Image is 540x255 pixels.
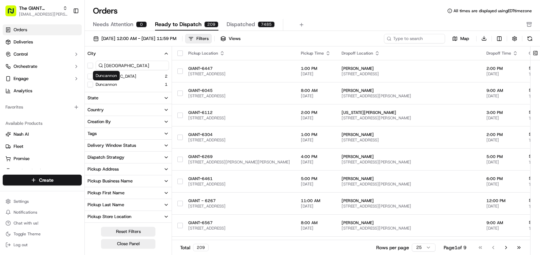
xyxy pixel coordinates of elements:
div: Start new chat [23,65,111,72]
a: Powered byPylon [48,115,82,120]
span: 1:00 PM [301,132,331,137]
span: 2:00 PM [486,66,518,71]
button: [DATE] 12:00 AM - [DATE] 11:59 PM [90,34,179,43]
button: Control [3,49,82,60]
button: Engage [3,73,82,84]
div: Filters [196,36,209,42]
div: 💻 [57,99,63,104]
button: Notifications [3,208,82,217]
span: Nash AI [14,131,29,137]
div: We're available if you need us! [23,72,86,77]
span: [DATE] [301,71,331,77]
div: Pickup Location [188,51,290,56]
button: State [85,92,172,104]
span: [STREET_ADDRESS] [188,115,290,121]
span: [DATE] [486,203,518,209]
div: Pickup Time [301,51,331,56]
span: [DATE] [301,159,331,165]
div: Dropoff Location [342,51,476,56]
span: [DATE] [301,203,331,209]
button: Promise [3,153,82,164]
p: Rows per page [376,244,409,251]
button: Chat with us! [3,218,82,228]
button: [EMAIL_ADDRESS][PERSON_NAME][DOMAIN_NAME] [19,12,67,17]
a: Fleet [5,143,79,150]
div: Country [88,107,104,113]
span: 11:00 AM [301,198,331,203]
span: 2:00 PM [301,110,331,115]
span: Views [229,36,240,42]
a: 📗Knowledge Base [4,96,55,108]
span: [PERSON_NAME] [342,66,476,71]
button: City [85,48,172,59]
button: Create [3,175,82,185]
div: Creation By [88,119,111,125]
span: [DATE] [301,137,331,143]
span: [STREET_ADDRESS] [188,203,290,209]
button: Start new chat [115,67,123,75]
span: [DATE] [486,159,518,165]
span: Pylon [67,115,82,120]
span: GIANT-6461 [188,176,290,181]
div: Pickup First Name [88,190,124,196]
span: The GIANT Company [19,5,60,12]
span: [DATE] [486,137,518,143]
span: [STREET_ADDRESS][PERSON_NAME] [342,115,476,121]
span: Product Catalog [14,168,46,174]
button: Fleet [3,141,82,152]
div: Pickup Address [88,166,119,172]
span: Notifications [14,210,37,215]
span: [STREET_ADDRESS][PERSON_NAME] [342,203,476,209]
span: 4:00 PM [301,154,331,159]
a: Analytics [3,85,82,96]
span: 9:00 AM [486,88,518,93]
span: GIANT-6567 [188,220,290,225]
span: [DATE] [486,93,518,99]
span: [PERSON_NAME] [342,198,476,203]
button: Dispatch Strategy [85,152,172,163]
div: 7485 [258,21,275,27]
span: Control [14,51,28,57]
input: Type to search [384,34,445,43]
span: 3:00 PM [486,110,518,115]
span: [DATE] [301,225,331,231]
label: Duncannon [96,82,117,87]
p: Welcome 👋 [7,27,123,38]
div: Total [180,244,209,251]
span: [STREET_ADDRESS] [342,137,476,143]
span: Toggle Theme [14,231,41,237]
div: 📗 [7,99,12,104]
span: Ready to Dispatch [155,20,201,28]
span: Fleet [14,143,23,150]
button: Map [448,35,474,43]
span: [US_STATE][PERSON_NAME] [342,110,476,115]
button: Creation By [85,116,172,127]
a: Deliveries [3,37,82,47]
div: Pickup Store Location [88,214,131,220]
div: Delivery Window Status [88,142,136,149]
button: Product Catalog [3,165,82,176]
span: [DATE] [301,181,331,187]
button: Country [85,104,172,116]
span: 2:00 PM [486,132,518,137]
span: [PERSON_NAME] [342,176,476,181]
span: Deliveries [14,39,33,45]
button: Close Panel [101,239,155,249]
div: 209 [204,21,218,27]
a: Nash AI [5,131,79,137]
input: City [96,61,169,70]
div: 0 [136,21,147,27]
button: Pickup Business Name [85,175,172,187]
button: Log out [3,240,82,250]
span: All times are displayed using EDT timezone [454,8,532,14]
button: Settings [3,197,82,206]
span: GIANT-6304 [188,132,290,137]
div: Pickup Last Name [88,202,124,208]
span: [PERSON_NAME] [342,154,476,159]
span: 8:00 AM [301,88,331,93]
span: [PERSON_NAME] [342,132,476,137]
span: [STREET_ADDRESS] [342,71,476,77]
a: Orders [3,24,82,35]
span: [STREET_ADDRESS] [188,71,290,77]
